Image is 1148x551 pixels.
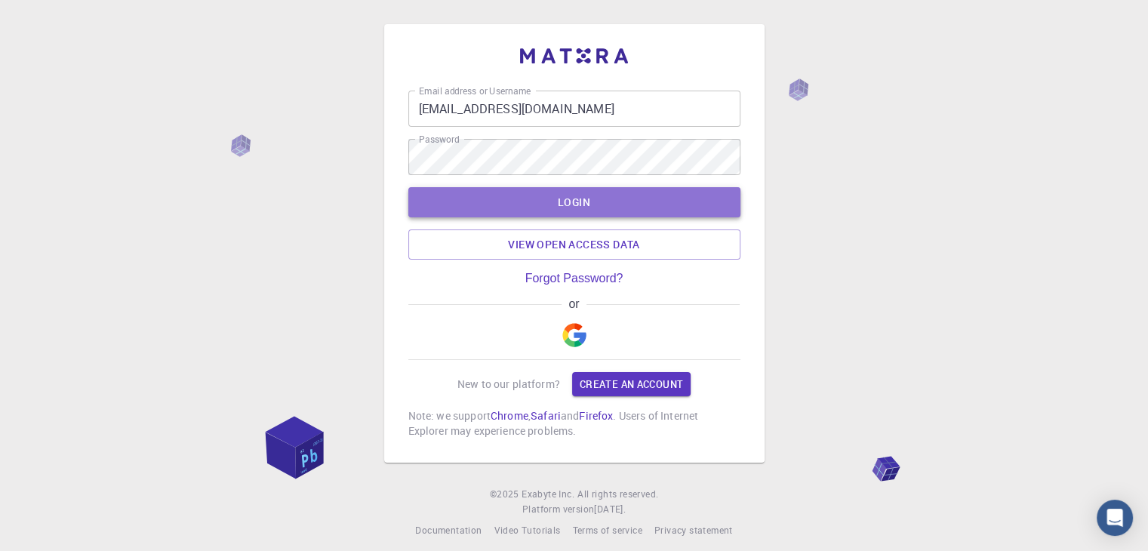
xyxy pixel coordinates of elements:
[522,502,594,517] span: Platform version
[562,323,586,347] img: Google
[419,85,531,97] label: Email address or Username
[415,524,482,536] span: Documentation
[522,488,574,500] span: Exabyte Inc.
[654,524,733,536] span: Privacy statement
[577,487,658,502] span: All rights reserved.
[572,523,642,538] a: Terms of service
[408,229,740,260] a: View open access data
[562,297,586,311] span: or
[408,187,740,217] button: LOGIN
[525,272,623,285] a: Forgot Password?
[491,408,528,423] a: Chrome
[408,408,740,439] p: Note: we support , and . Users of Internet Explorer may experience problems.
[522,487,574,502] a: Exabyte Inc.
[415,523,482,538] a: Documentation
[1097,500,1133,536] div: Open Intercom Messenger
[457,377,560,392] p: New to our platform?
[494,523,560,538] a: Video Tutorials
[494,524,560,536] span: Video Tutorials
[594,502,626,517] a: [DATE].
[579,408,613,423] a: Firefox
[572,372,691,396] a: Create an account
[572,524,642,536] span: Terms of service
[531,408,561,423] a: Safari
[594,503,626,515] span: [DATE] .
[419,133,459,146] label: Password
[654,523,733,538] a: Privacy statement
[490,487,522,502] span: © 2025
